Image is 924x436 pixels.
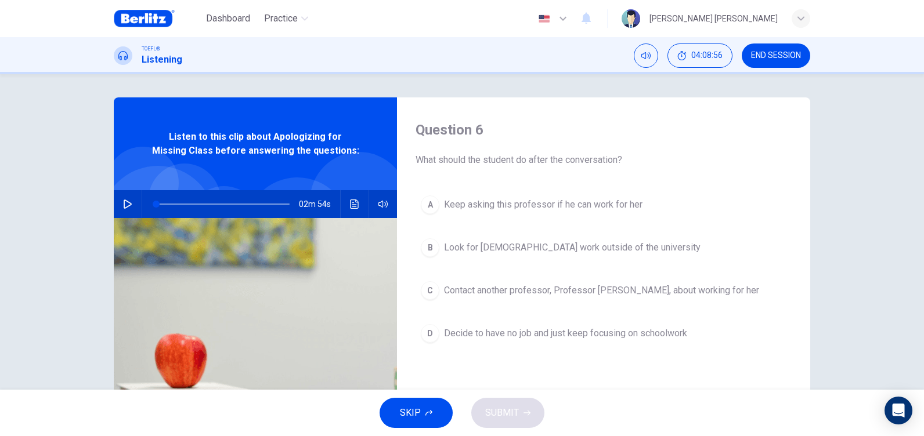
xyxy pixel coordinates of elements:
button: DDecide to have no job and just keep focusing on schoolwork [416,319,792,348]
span: SKIP [400,405,421,421]
button: BLook for [DEMOGRAPHIC_DATA] work outside of the university [416,233,792,262]
button: 04:08:56 [667,43,732,68]
div: D [421,324,439,343]
span: Decide to have no job and just keep focusing on schoolwork [444,326,687,340]
img: Profile picture [622,9,640,28]
span: Contact another professor, Professor [PERSON_NAME], about working for her [444,284,759,297]
button: END SESSION [742,43,810,68]
button: AKeep asking this professor if he can work for her [416,190,792,219]
a: Berlitz Brasil logo [114,7,201,30]
span: END SESSION [751,51,801,60]
span: Look for [DEMOGRAPHIC_DATA] work outside of the university [444,241,701,255]
span: TOEFL® [142,45,160,53]
span: Keep asking this professor if he can work for her [444,198,643,212]
img: en [537,14,551,23]
button: CContact another professor, Professor [PERSON_NAME], about working for her [416,276,792,305]
span: Listen to this clip about Apologizing for Missing Class before answering the questions: [151,130,359,158]
div: C [421,281,439,300]
span: Dashboard [206,12,250,26]
h1: Listening [142,53,182,67]
div: Open Intercom Messenger [885,397,912,424]
div: Mute [634,43,658,68]
div: B [421,238,439,257]
img: Berlitz Brasil logo [114,7,175,30]
div: [PERSON_NAME] [PERSON_NAME] [649,12,778,26]
button: SKIP [380,398,453,428]
button: Click to see the audio transcription [345,190,364,218]
button: Practice [259,8,313,29]
span: 02m 54s [299,190,340,218]
div: Hide [667,43,732,68]
h4: Question 6 [416,121,792,139]
span: Practice [264,12,298,26]
span: What should the student do after the conversation? [416,153,792,167]
span: 04:08:56 [691,51,723,60]
div: A [421,195,439,214]
button: Dashboard [201,8,255,29]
